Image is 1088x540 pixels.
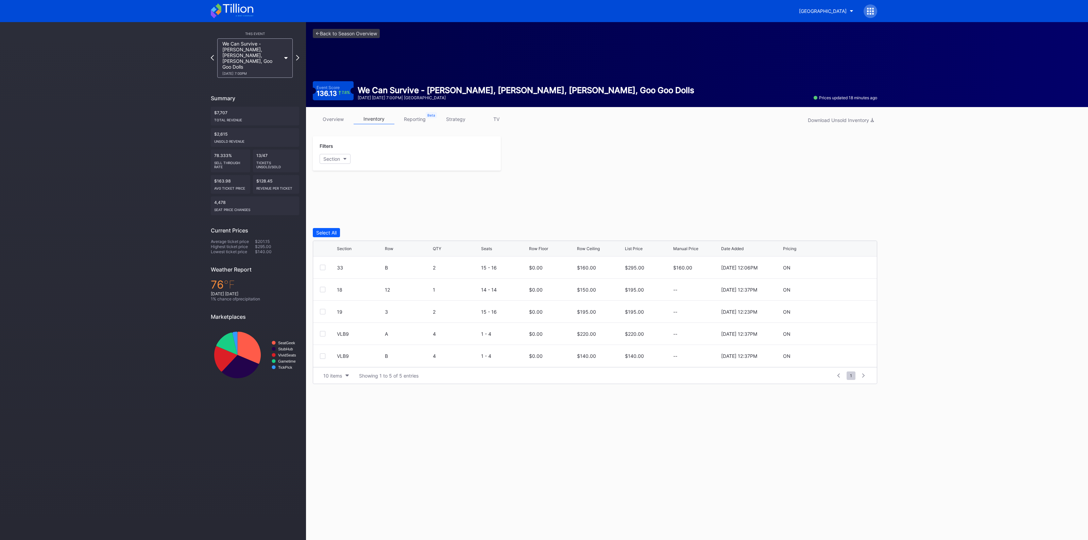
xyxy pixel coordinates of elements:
div: $220.00 [577,331,596,337]
button: Section [320,154,351,164]
div: Tickets Unsold/Sold [256,158,296,169]
span: ℉ [224,278,235,291]
text: StubHub [278,347,293,351]
div: Avg ticket price [214,184,247,190]
a: inventory [354,114,394,124]
button: Select All [313,228,340,237]
div: $220.00 [625,331,644,337]
div: Row Floor [529,246,548,251]
div: Average ticket price [211,239,255,244]
div: 136.13 [317,90,350,97]
text: Gametime [278,359,296,363]
div: [DATE] [DATE] [211,291,299,296]
div: $140.00 [577,353,596,359]
div: Sell Through Rate [214,158,247,169]
div: Summary [211,95,299,102]
div: $7,707 [211,107,299,125]
span: 1 [847,371,855,380]
div: List Price [625,246,643,251]
div: [DATE] 7:00PM [222,71,281,75]
svg: Chart title [211,325,299,385]
div: Download Unsold Inventory [808,117,874,123]
div: $195.00 [625,309,644,315]
div: Row Ceiling [577,246,600,251]
div: [DATE] 12:37PM [721,331,757,337]
div: $140.00 [625,353,644,359]
div: 12 [385,287,431,293]
div: $160.00 [577,265,596,271]
div: Total Revenue [214,115,296,122]
a: reporting [394,114,435,124]
div: 76 [211,278,299,291]
div: $295.00 [255,244,299,249]
div: ON [783,309,790,315]
div: $160.00 [673,265,719,271]
div: Highest ticket price [211,244,255,249]
div: 13/47 [253,150,299,172]
text: TickPick [278,365,292,369]
div: 14 - 14 [481,287,527,293]
div: 4 [433,331,479,337]
div: Unsold Revenue [214,137,296,143]
text: VividSeats [278,353,296,357]
div: Current Prices [211,227,299,234]
div: 3 [385,309,431,315]
div: 4 [433,353,479,359]
div: [DATE] 12:37PM [721,353,757,359]
div: $163.98 [211,175,250,194]
div: Seats [481,246,492,251]
div: $0.00 [529,331,543,337]
button: Download Unsold Inventory [804,116,877,125]
div: 4,478 [211,196,299,215]
div: 1 - 4 [481,353,527,359]
div: [DATE] 12:23PM [721,309,757,315]
div: Section [337,246,352,251]
div: VLB9 [337,353,383,359]
div: $0.00 [529,353,543,359]
div: $128.45 [253,175,299,194]
div: Select All [316,230,337,236]
div: We Can Survive - [PERSON_NAME], [PERSON_NAME], [PERSON_NAME], Goo Goo Dolls [358,85,694,95]
div: Row [385,246,393,251]
div: $195.00 [625,287,644,293]
div: 1 [433,287,479,293]
div: Filters [320,143,494,149]
div: seat price changes [214,205,296,212]
div: ON [783,287,790,293]
div: [DATE] 12:37PM [721,287,757,293]
div: Marketplaces [211,313,299,320]
div: We Can Survive - [PERSON_NAME], [PERSON_NAME], [PERSON_NAME], Goo Goo Dolls [222,41,281,75]
div: 15 - 16 [481,265,527,271]
div: $2,615 [211,128,299,147]
div: 78.333% [211,150,250,172]
div: $0.00 [529,265,543,271]
div: $295.00 [625,265,644,271]
div: $0.00 [529,287,543,293]
div: $201.15 [255,239,299,244]
div: 2 [433,309,479,315]
div: 1 % chance of precipitation [211,296,299,301]
a: TV [476,114,517,124]
div: Revenue per ticket [256,184,296,190]
div: Section [323,156,340,162]
div: QTY [433,246,441,251]
div: ON [783,265,790,271]
div: Lowest ticket price [211,249,255,254]
button: [GEOGRAPHIC_DATA] [794,5,859,17]
div: -- [673,353,719,359]
div: ON [783,353,790,359]
div: Manual Price [673,246,698,251]
div: 15 - 16 [481,309,527,315]
div: 2 [433,265,479,271]
div: -- [673,331,719,337]
div: VLB9 [337,331,383,337]
div: [DATE] 12:06PM [721,265,758,271]
a: overview [313,114,354,124]
div: -- [673,309,719,315]
div: 18 [337,287,383,293]
div: Prices updated 18 minutes ago [814,95,877,100]
div: B [385,265,431,271]
div: Date Added [721,246,744,251]
div: 19 [337,309,383,315]
div: $150.00 [577,287,596,293]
